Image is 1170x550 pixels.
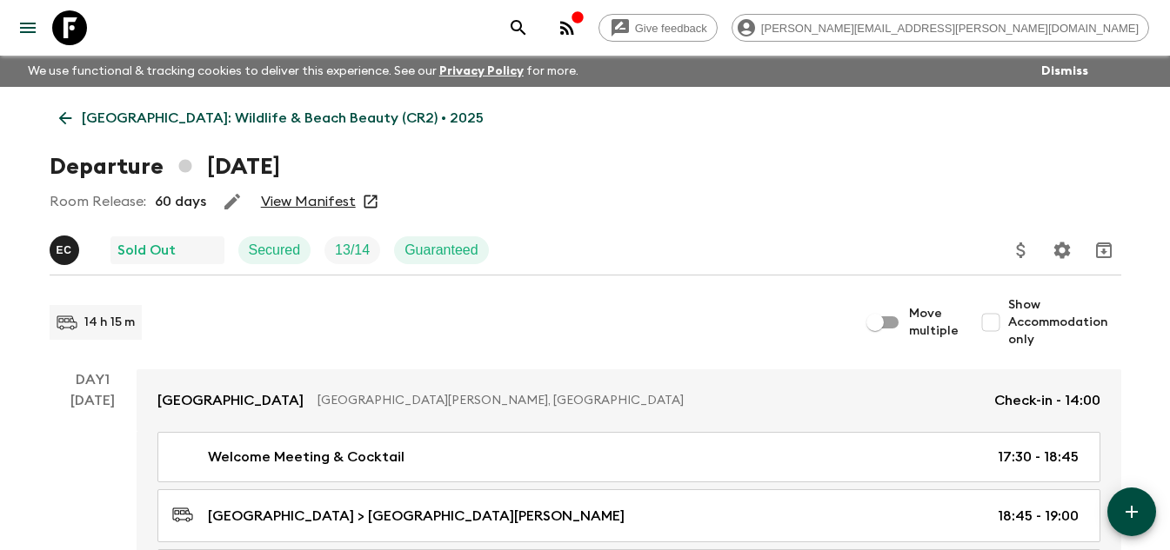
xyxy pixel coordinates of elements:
p: Welcome Meeting & Cocktail [208,447,404,467]
p: Day 1 [50,369,137,390]
p: 13 / 14 [335,240,370,261]
p: Guaranteed [404,240,478,261]
a: Welcome Meeting & Cocktail17:30 - 18:45 [157,432,1100,482]
a: View Manifest [261,193,356,210]
p: 17:30 - 18:45 [998,447,1079,467]
span: Eduardo Caravaca [50,241,83,255]
button: Update Price, Early Bird Discount and Costs [1004,233,1039,268]
div: Trip Fill [324,236,380,264]
div: [PERSON_NAME][EMAIL_ADDRESS][PERSON_NAME][DOMAIN_NAME] [732,14,1149,42]
span: Show Accommodation only [1008,296,1121,348]
button: search adventures [501,10,536,45]
p: Check-in - 14:00 [994,390,1100,411]
p: [GEOGRAPHIC_DATA]: Wildlife & Beach Beauty (CR2) • 2025 [82,108,484,129]
p: We use functional & tracking cookies to deliver this experience. See our for more. [21,56,585,87]
p: 18:45 - 19:00 [998,506,1079,527]
a: [GEOGRAPHIC_DATA][GEOGRAPHIC_DATA][PERSON_NAME], [GEOGRAPHIC_DATA]Check-in - 14:00 [137,369,1121,432]
h1: Departure [DATE] [50,149,280,184]
span: Give feedback [625,22,717,35]
span: Move multiple [909,305,959,340]
p: 14 h 15 m [84,314,135,331]
a: [GEOGRAPHIC_DATA]: Wildlife & Beach Beauty (CR2) • 2025 [50,101,493,136]
a: [GEOGRAPHIC_DATA] > [GEOGRAPHIC_DATA][PERSON_NAME]18:45 - 19:00 [157,489,1100,542]
p: Secured [249,240,301,261]
p: Sold Out [117,240,176,261]
p: [GEOGRAPHIC_DATA] [157,390,304,411]
p: [GEOGRAPHIC_DATA] > [GEOGRAPHIC_DATA][PERSON_NAME] [208,506,625,527]
button: Archive (Completed, Cancelled or Unsynced Departures only) [1086,233,1121,268]
p: Room Release: [50,191,146,212]
button: Settings [1045,233,1080,268]
a: Give feedback [598,14,718,42]
button: Dismiss [1037,59,1093,83]
p: 60 days [155,191,206,212]
button: EC [50,235,83,265]
button: menu [10,10,45,45]
p: [GEOGRAPHIC_DATA][PERSON_NAME], [GEOGRAPHIC_DATA] [318,392,980,409]
p: E C [57,243,72,257]
a: Privacy Policy [439,65,524,77]
div: Secured [238,236,311,264]
span: [PERSON_NAME][EMAIL_ADDRESS][PERSON_NAME][DOMAIN_NAME] [752,22,1148,35]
